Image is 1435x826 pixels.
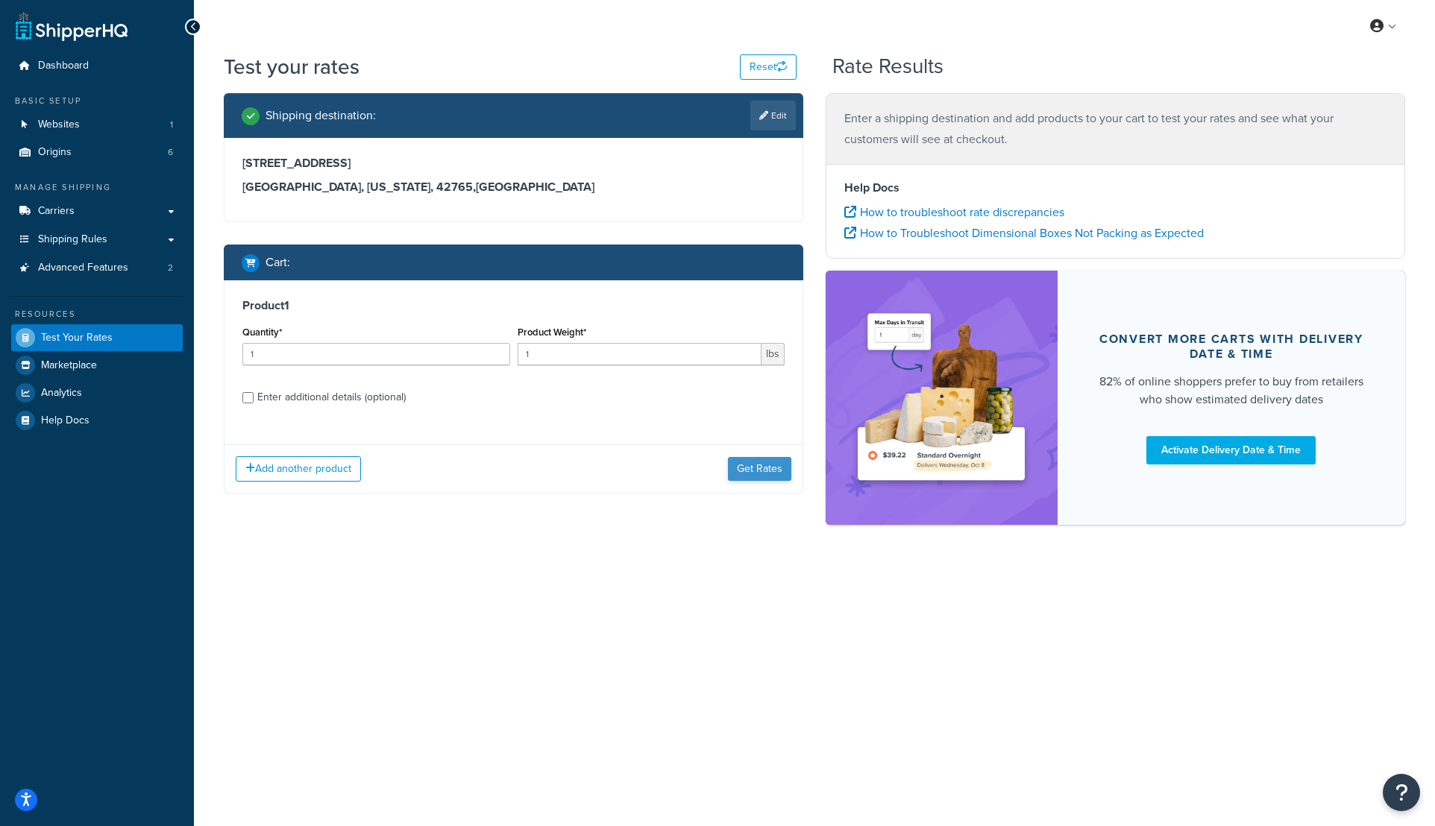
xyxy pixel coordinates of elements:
[11,95,183,107] div: Basic Setup
[38,146,72,159] span: Origins
[41,359,97,372] span: Marketplace
[242,392,254,403] input: Enter additional details (optional)
[848,293,1034,502] img: feature-image-ddt-36eae7f7280da8017bfb280eaccd9c446f90b1fe08728e4019434db127062ab4.png
[11,226,183,253] a: Shipping Rules
[1093,332,1369,362] div: Convert more carts with delivery date & time
[11,198,183,225] a: Carriers
[242,343,510,365] input: 0
[844,224,1204,242] a: How to Troubleshoot Dimensional Boxes Not Packing as Expected
[1093,373,1369,409] div: 82% of online shoppers prefer to buy from retailers who show estimated delivery dates
[11,324,183,351] a: Test Your Rates
[518,327,586,338] label: Product Weight*
[242,156,785,171] h3: [STREET_ADDRESS]
[728,457,791,481] button: Get Rates
[41,414,90,427] span: Help Docs
[1383,774,1420,811] button: Open Resource Center
[242,298,785,313] h3: Product 1
[41,332,113,344] span: Test Your Rates
[38,205,75,218] span: Carriers
[38,262,128,274] span: Advanced Features
[266,109,376,122] h2: Shipping destination :
[11,111,183,139] a: Websites1
[11,139,183,166] li: Origins
[38,119,80,131] span: Websites
[168,146,173,159] span: 6
[11,254,183,282] a: Advanced Features2
[242,180,785,195] h3: [GEOGRAPHIC_DATA], [US_STATE], 42765 , [GEOGRAPHIC_DATA]
[518,343,762,365] input: 0.00
[11,111,183,139] li: Websites
[41,387,82,400] span: Analytics
[740,54,797,80] button: Reset
[170,119,173,131] span: 1
[844,179,1387,197] h4: Help Docs
[257,387,406,408] div: Enter additional details (optional)
[1146,436,1316,464] a: Activate Delivery Date & Time
[11,352,183,379] a: Marketplace
[844,108,1387,150] p: Enter a shipping destination and add products to your cart to test your rates and see what your c...
[236,456,361,482] button: Add another product
[266,256,290,269] h2: Cart :
[11,52,183,80] a: Dashboard
[750,101,796,130] a: Edit
[11,308,183,321] div: Resources
[844,204,1064,221] a: How to troubleshoot rate discrepancies
[762,343,785,365] span: lbs
[168,262,173,274] span: 2
[11,379,183,406] a: Analytics
[242,327,282,338] label: Quantity*
[38,60,89,72] span: Dashboard
[38,233,107,246] span: Shipping Rules
[11,254,183,282] li: Advanced Features
[224,52,359,81] h1: Test your rates
[832,55,943,78] h2: Rate Results
[11,407,183,434] a: Help Docs
[11,181,183,194] div: Manage Shipping
[11,139,183,166] a: Origins6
